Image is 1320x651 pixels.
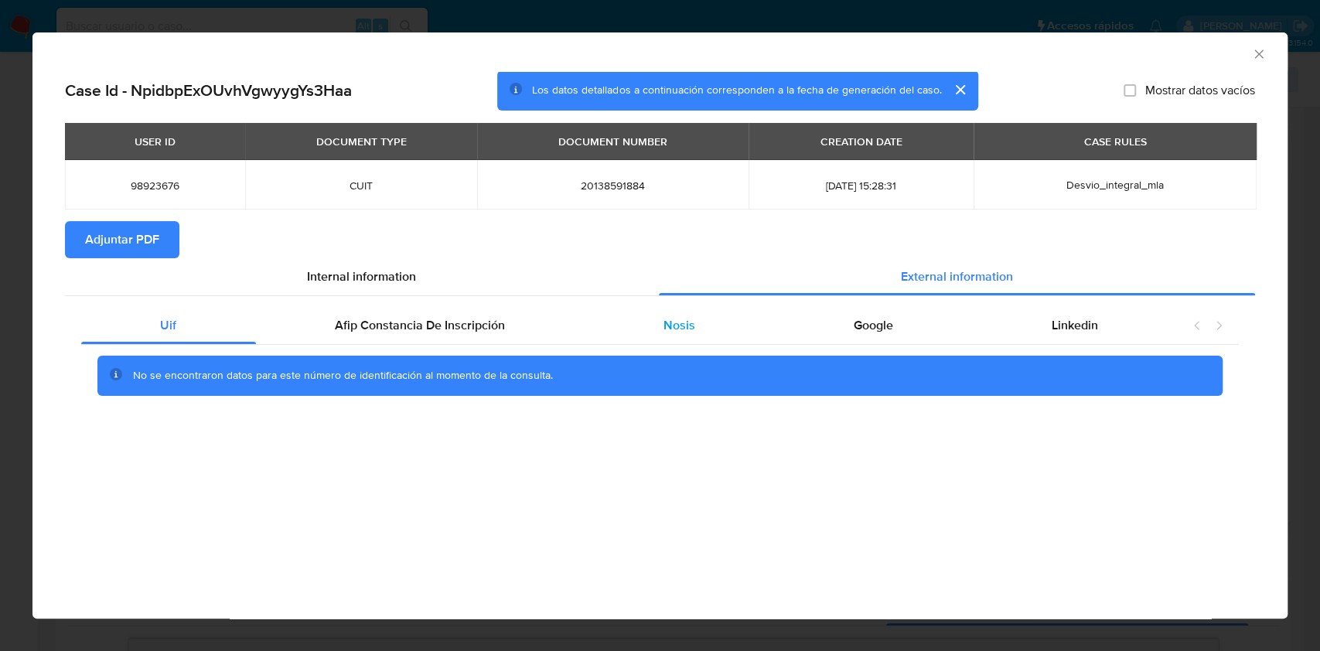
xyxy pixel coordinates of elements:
div: CREATION DATE [810,128,911,155]
div: closure-recommendation-modal [32,32,1288,619]
span: Afip Constancia De Inscripción [335,316,505,334]
span: Mostrar datos vacíos [1145,83,1255,98]
button: Cerrar ventana [1251,46,1265,60]
span: 98923676 [84,179,227,193]
span: [DATE] 15:28:31 [767,179,956,193]
span: External information [901,268,1013,285]
div: DOCUMENT NUMBER [549,128,677,155]
div: USER ID [125,128,185,155]
div: Detailed external info [81,307,1177,344]
button: cerrar [941,71,978,108]
span: Desvio_integral_mla [1066,177,1164,193]
span: 20138591884 [496,179,730,193]
span: Internal information [307,268,416,285]
span: No se encontraron datos para este número de identificación al momento de la consulta. [133,367,553,383]
span: Los datos detallados a continuación corresponden a la fecha de generación del caso. [532,83,941,98]
span: Linkedin [1052,316,1098,334]
h2: Case Id - NpidbpExOUvhVgwyygYs3Haa [65,80,352,101]
input: Mostrar datos vacíos [1124,84,1136,97]
span: Uif [160,316,176,334]
div: DOCUMENT TYPE [307,128,416,155]
span: Google [854,316,893,334]
span: CUIT [264,179,459,193]
div: Detailed info [65,258,1255,295]
span: Adjuntar PDF [85,223,159,257]
span: Nosis [663,316,695,334]
div: CASE RULES [1074,128,1155,155]
button: Adjuntar PDF [65,221,179,258]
